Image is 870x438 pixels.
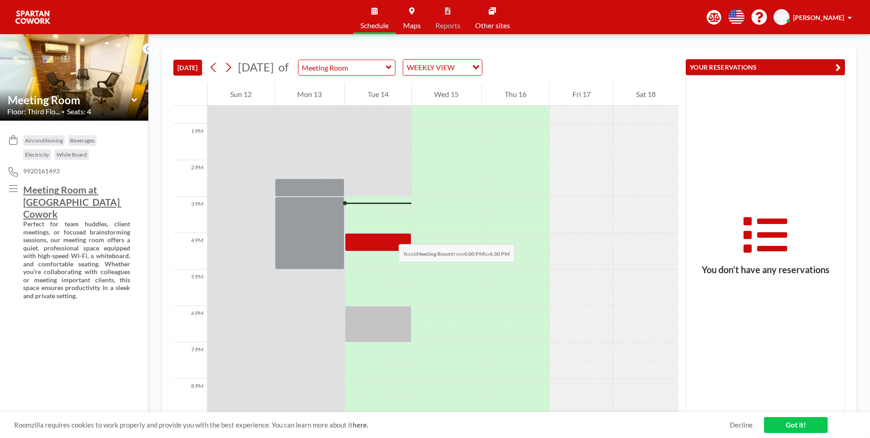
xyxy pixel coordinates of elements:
div: 8 PM [173,379,207,415]
span: Schedule [360,22,389,29]
u: Meeting Room at [GEOGRAPHIC_DATA] Cowork [23,184,121,219]
button: [DATE] [173,60,202,76]
div: Fri 17 [550,83,613,106]
span: WEEKLY VIEW [405,61,456,73]
a: Got it! [764,417,828,433]
span: RP [778,13,786,21]
button: YOUR RESERVATIONS [686,59,845,75]
div: 12 PM [173,87,207,124]
div: Sun 12 [207,83,274,106]
div: Tue 14 [345,83,411,106]
div: 7 PM [173,342,207,379]
div: 2 PM [173,160,207,197]
div: 1 PM [173,124,207,160]
span: Floor: Third Flo... [7,107,60,116]
span: [DATE] [238,60,274,74]
a: here. [353,421,368,429]
span: Other sites [475,22,510,29]
strong: Perfect for team huddles, client meetings, or focused brainstorming sessions, our meeting room of... [23,220,132,300]
img: organization-logo [15,8,51,26]
div: Wed 15 [412,83,482,106]
b: Meeting Room [416,250,452,257]
b: 4:30 PM [489,250,510,257]
span: [PERSON_NAME] [793,14,844,21]
span: Maps [403,22,421,29]
span: Electricity [25,151,49,158]
b: 4:00 PM [464,250,484,257]
div: 6 PM [173,306,207,342]
span: Roomzilla requires cookies to work properly and provide you with the best experience. You can lea... [14,421,730,429]
span: • [62,109,65,115]
input: Meeting Room [298,60,386,75]
div: Thu 16 [482,83,549,106]
div: Search for option [403,60,482,75]
span: Airconditioning [25,137,63,144]
span: Reports [435,22,460,29]
div: 5 PM [173,270,207,306]
span: of [278,60,288,74]
a: Decline [730,421,753,429]
span: 9920161493 [23,167,60,175]
div: 4 PM [173,233,207,270]
div: Mon 13 [275,83,345,106]
span: Seats: 4 [67,107,91,116]
span: Book from to [399,244,515,262]
input: Search for option [457,61,467,73]
div: Sat 18 [613,83,678,106]
span: Beverages [70,137,95,144]
div: 3 PM [173,197,207,233]
h3: You don’t have any reservations [686,264,845,275]
input: Meeting Room [8,93,132,107]
span: White Board [56,151,87,158]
